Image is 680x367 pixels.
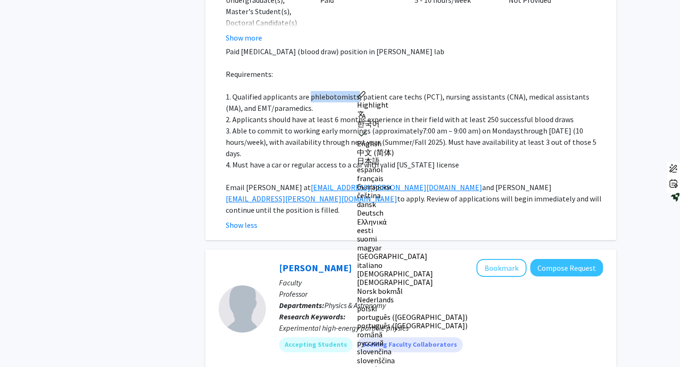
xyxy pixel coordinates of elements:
[357,234,467,243] div: suomi
[357,217,467,226] div: Ελληνικά
[357,200,467,209] div: dansk
[357,191,467,200] div: čeština
[226,183,311,192] span: Email [PERSON_NAME] at
[357,174,467,183] div: français
[357,183,467,191] div: български
[279,262,352,274] a: [PERSON_NAME]
[226,219,257,231] button: Show less
[357,295,467,304] div: Nederlands
[279,312,346,321] b: Research Keywords:
[357,119,467,128] div: 한국어
[357,148,467,157] div: 中文 (简体)
[357,330,467,339] div: română
[226,69,273,79] span: Requirements:
[226,194,397,203] a: [EMAIL_ADDRESS][PERSON_NAME][DOMAIN_NAME]
[357,304,467,313] div: polski
[357,269,467,278] div: [DEMOGRAPHIC_DATA]
[478,126,520,135] span: ) on Mondays
[226,194,602,215] span: to apply. Review of applications will begin immediately and will continue until the position is f...
[279,277,603,288] p: Faculty
[279,300,324,310] b: Departments:
[226,126,423,135] span: 3. Able to commit to working early mornings (approximately
[357,339,467,347] div: русский
[279,337,353,352] mat-chip: Accepting Students
[357,261,467,269] div: italiano
[357,313,467,321] div: português ([GEOGRAPHIC_DATA])
[357,209,467,217] div: Deutsch
[357,100,467,109] div: Highlight
[530,259,603,276] button: Compose Request to Robert Harr
[226,126,583,147] span: through [DATE] (10 hours
[357,165,467,174] div: español
[226,32,262,43] button: Show more
[226,92,589,113] span: 1. Qualified applicants are phlebotomists, patient care techs (PCT), nursing assistants (CNA), me...
[226,137,596,158] span: /week), with availability through next year (Summer/Fall 2025). Must have availability at least 3...
[324,300,386,310] span: Physics & Astronomy
[7,325,40,360] iframe: Chat
[226,47,444,56] span: Paid [MEDICAL_DATA] (blood draw) position in [PERSON_NAME] lab
[357,321,467,330] div: português ([GEOGRAPHIC_DATA])
[226,160,459,169] span: 4. Must have a car or regular access to a car with valid [US_STATE] license
[357,287,467,295] div: Norsk bokmål
[482,183,552,192] span: and [PERSON_NAME]
[311,183,482,192] a: [EMAIL_ADDRESS][PERSON_NAME][DOMAIN_NAME]
[279,322,603,334] div: Experimental high-energy particle physics
[357,347,467,356] div: slovenčina
[226,115,574,124] span: 2. Applicants should have at least 6 months experience in their field with at least 250 successfu...
[476,259,527,277] button: Add Robert Harr to Bookmarks
[357,157,467,165] div: 日本語
[279,288,603,300] p: Professor
[357,252,467,260] div: [GEOGRAPHIC_DATA]
[357,226,467,234] div: eesti
[357,356,467,365] div: slovenščina
[357,243,467,252] div: magyar
[357,139,467,148] div: English
[357,278,467,286] div: [DEMOGRAPHIC_DATA]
